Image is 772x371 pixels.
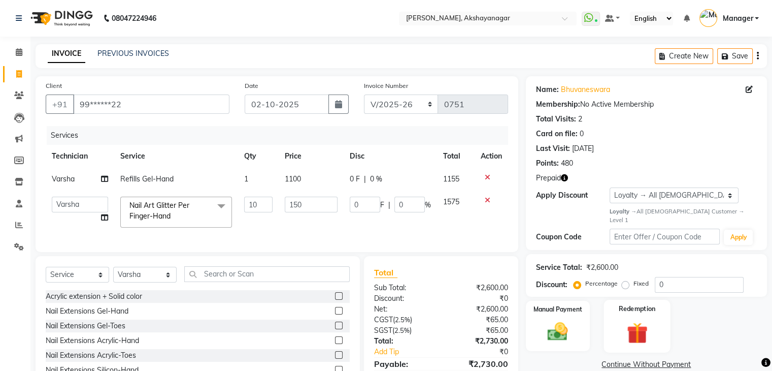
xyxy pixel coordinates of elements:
button: Create New [655,48,713,64]
th: Technician [46,145,114,168]
div: ₹0 [441,293,516,304]
div: Payable: [366,358,441,370]
label: Client [46,81,62,90]
span: Total [374,267,397,278]
div: ₹65.00 [441,315,516,325]
div: Apply Discount [536,190,610,201]
div: Discount: [536,280,567,290]
label: Manual Payment [533,305,582,314]
span: 1 [244,174,248,183]
span: Prepaid [536,173,561,183]
div: 480 [561,158,573,169]
div: Services [47,126,516,145]
div: ( ) [366,315,441,325]
span: Manager [722,13,753,24]
div: ₹0 [453,347,515,357]
div: ( ) [366,325,441,336]
label: Percentage [585,279,618,288]
th: Service [114,145,238,168]
div: 2 [578,114,582,125]
div: Nail Extensions Acrylic-Toes [46,350,136,361]
label: Date [245,81,258,90]
img: _cash.svg [541,320,574,344]
span: 2.5% [395,316,410,324]
a: Continue Without Payment [528,359,765,370]
div: ₹2,730.00 [441,358,516,370]
th: Qty [238,145,279,168]
b: 08047224946 [112,4,156,33]
div: Acrylic extension + Solid color [46,291,142,302]
span: 0 F [350,174,360,184]
span: Nail Art Glitter Per Finger-Hand [129,201,189,221]
div: 0 [580,129,584,139]
span: Refills Gel-Hand [120,174,174,183]
div: Nail Extensions Gel-Hand [46,306,128,317]
a: Add Tip [366,347,453,357]
a: INVOICE [48,45,85,63]
button: Save [717,48,753,64]
img: Manager [699,9,717,27]
span: % [425,200,431,210]
a: PREVIOUS INVOICES [97,49,169,58]
div: Nail Extensions Acrylic-Hand [46,335,139,346]
a: x [171,211,175,221]
button: +91 [46,95,74,114]
label: Fixed [633,279,649,288]
div: All [DEMOGRAPHIC_DATA] Customer → Level 1 [610,207,757,225]
div: Nail Extensions Gel-Toes [46,321,125,331]
div: Sub Total: [366,283,441,293]
th: Disc [344,145,437,168]
div: Discount: [366,293,441,304]
input: Search by Name/Mobile/Email/Code [73,95,229,114]
input: Search or Scan [184,266,350,282]
div: Coupon Code [536,232,610,242]
span: 2.5% [394,326,410,334]
button: Apply [724,230,753,245]
span: CGST [374,315,393,324]
th: Action [475,145,508,168]
div: ₹2,600.00 [441,304,516,315]
div: Total: [366,336,441,347]
span: 1575 [443,197,459,206]
th: Total [437,145,475,168]
label: Invoice Number [364,81,408,90]
span: F [380,200,384,210]
div: ₹2,730.00 [441,336,516,347]
div: ₹2,600.00 [586,262,618,273]
img: _gift.svg [620,320,654,346]
div: Net: [366,304,441,315]
div: ₹2,600.00 [441,283,516,293]
th: Price [279,145,344,168]
div: No Active Membership [536,99,757,110]
div: [DATE] [572,143,594,154]
span: | [364,174,366,184]
div: Total Visits: [536,114,576,125]
input: Enter Offer / Coupon Code [610,229,720,244]
div: Service Total: [536,262,582,273]
div: Points: [536,158,559,169]
div: Last Visit: [536,143,570,154]
span: | [388,200,390,210]
span: Varsha [52,174,75,183]
strong: Loyalty → [610,208,636,215]
span: SGST [374,326,392,335]
label: Redemption [619,304,655,314]
div: Card on file: [536,129,578,139]
img: logo [26,4,95,33]
div: Name: [536,84,559,95]
span: 1100 [285,174,301,183]
span: 1155 [443,174,459,183]
div: ₹65.00 [441,325,516,336]
div: Membership: [536,99,580,110]
span: 0 % [370,174,382,184]
a: Bhuvaneswara [561,84,610,95]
